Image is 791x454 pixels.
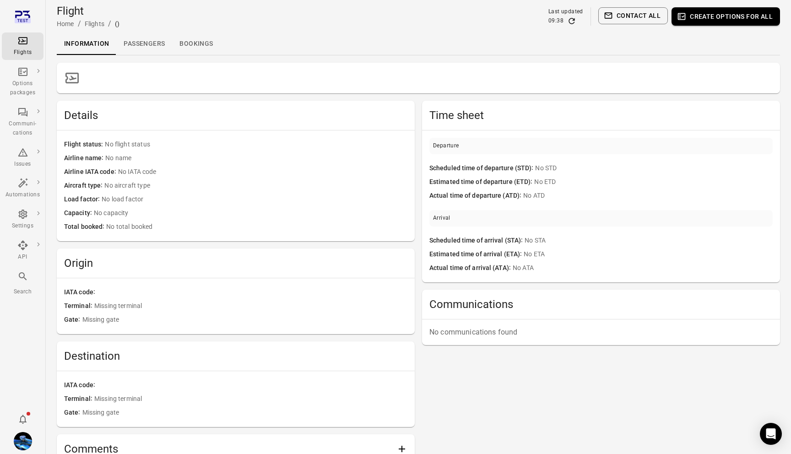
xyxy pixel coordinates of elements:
[82,315,407,325] span: Missing gate
[64,195,102,205] span: Load factor
[64,408,82,418] span: Gate
[64,315,82,325] span: Gate
[598,7,668,24] button: Contact all
[5,119,40,138] div: Communi-cations
[2,237,43,265] a: API
[57,33,780,55] div: Local navigation
[2,104,43,141] a: Communi-cations
[14,410,32,428] button: Notifications
[64,349,407,363] h2: Destination
[14,432,32,450] img: shutterstock-1708408498.jpg
[104,181,407,191] span: No aircraft type
[2,175,43,202] a: Automations
[64,222,106,232] span: Total booked
[429,108,773,123] h2: Time sheet
[105,153,407,163] span: No name
[429,263,513,273] span: Actual time of arrival (ATA)
[429,249,524,259] span: Estimated time of arrival (ETA)
[429,163,535,173] span: Scheduled time of departure (STD)
[5,190,40,200] div: Automations
[64,394,94,404] span: Terminal
[64,153,105,163] span: Airline name
[64,301,94,311] span: Terminal
[429,327,773,338] p: No communications found
[115,19,119,28] div: ()
[524,249,773,259] span: No ETA
[78,18,81,29] li: /
[5,48,40,57] div: Flights
[105,140,407,150] span: No flight status
[64,287,97,297] span: IATA code
[5,253,40,262] div: API
[760,423,782,445] div: Open Intercom Messenger
[2,144,43,172] a: Issues
[57,4,119,18] h1: Flight
[94,208,407,218] span: No capacity
[2,206,43,233] a: Settings
[57,33,116,55] a: Information
[525,236,773,246] span: No STA
[5,287,40,297] div: Search
[64,256,407,270] h2: Origin
[2,64,43,100] a: Options packages
[64,380,97,390] span: IATA code
[5,160,40,169] div: Issues
[548,16,563,26] div: 09:38
[548,7,583,16] div: Last updated
[523,191,773,201] span: No ATD
[5,79,40,97] div: Options packages
[82,408,407,418] span: Missing gate
[429,177,534,187] span: Estimated time of departure (ETD)
[672,7,780,26] button: Create options for all
[64,140,105,150] span: Flight status
[85,20,104,27] a: Flights
[429,236,525,246] span: Scheduled time of arrival (STA)
[108,18,111,29] li: /
[57,20,74,27] a: Home
[567,16,576,26] button: Refresh data
[172,33,220,55] a: Bookings
[102,195,407,205] span: No load factor
[64,108,407,123] h2: Details
[118,167,407,177] span: No IATA code
[10,428,36,454] button: Daníel Benediktsson
[2,32,43,60] a: Flights
[116,33,172,55] a: Passengers
[57,18,119,29] nav: Breadcrumbs
[64,167,118,177] span: Airline IATA code
[513,263,773,273] span: No ATA
[64,181,104,191] span: Aircraft type
[534,177,773,187] span: No ETD
[2,268,43,299] button: Search
[433,141,459,151] div: Departure
[64,208,94,218] span: Capacity
[94,301,407,311] span: Missing terminal
[94,394,407,404] span: Missing terminal
[429,191,523,201] span: Actual time of departure (ATD)
[429,297,773,312] h2: Communications
[433,214,450,223] div: Arrival
[106,222,407,232] span: No total booked
[535,163,773,173] span: No STD
[5,222,40,231] div: Settings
